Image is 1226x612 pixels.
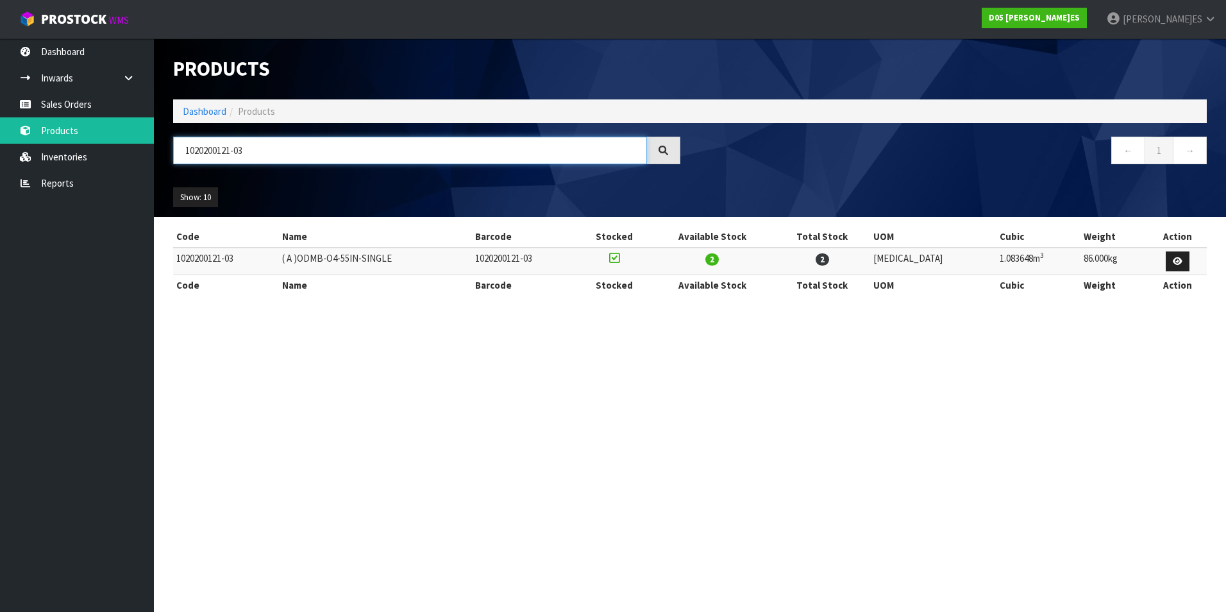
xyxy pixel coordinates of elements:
nav: Page navigation [700,137,1207,168]
small: WMS [109,14,129,26]
th: Weight [1080,275,1148,296]
span: [PERSON_NAME]ES [1123,13,1202,25]
img: cube-alt.png [19,11,35,27]
th: Action [1148,275,1207,296]
th: Available Stock [650,275,774,296]
span: ProStock [41,11,106,28]
th: Stocked [578,275,650,296]
th: Code [173,226,279,247]
th: Name [279,226,472,247]
strong: D05 [PERSON_NAME]ES [989,12,1080,23]
th: Name [279,275,472,296]
td: 1020200121-03 [472,248,578,275]
th: Total Stock [775,226,871,247]
th: Action [1148,226,1207,247]
a: Dashboard [183,105,226,117]
th: Weight [1080,226,1148,247]
th: Stocked [578,226,650,247]
th: UOM [870,275,996,296]
span: 2 [705,253,719,266]
h1: Products [173,58,680,80]
th: Cubic [996,226,1081,247]
a: → [1173,137,1207,164]
a: 1 [1145,137,1173,164]
span: 2 [816,253,829,266]
a: ← [1111,137,1145,164]
th: Cubic [996,275,1081,296]
th: Total Stock [775,275,871,296]
span: Products [238,105,275,117]
td: ( A )ODMB-O4-55IN-SINGLE [279,248,472,275]
th: Code [173,275,279,296]
th: Barcode [472,226,578,247]
td: [MEDICAL_DATA] [870,248,996,275]
th: Barcode [472,275,578,296]
sup: 3 [1040,251,1044,260]
td: 1.083648m [996,248,1081,275]
button: Show: 10 [173,187,218,208]
td: 86.000kg [1080,248,1148,275]
td: 1020200121-03 [173,248,279,275]
input: Search products [173,137,647,164]
th: Available Stock [650,226,774,247]
th: UOM [870,226,996,247]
